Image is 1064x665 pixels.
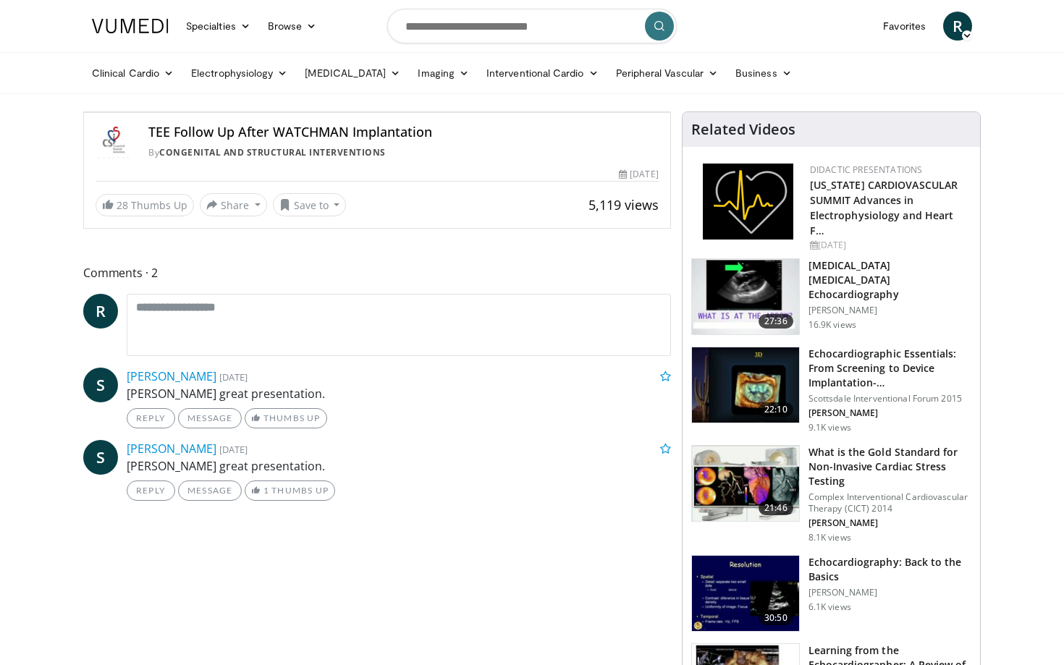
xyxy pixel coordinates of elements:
a: Message [178,480,242,501]
h3: Echocardiographic Essentials: From Screening to Device Implantation-… [808,347,971,390]
span: 27:36 [759,314,793,329]
p: 8.1K views [808,532,851,543]
span: 21:46 [759,501,793,515]
div: [DATE] [619,168,658,181]
a: [PERSON_NAME] [127,441,216,457]
a: Business [727,59,801,88]
img: 703b8819-e0a1-474d-91f3-8e9e46a818c4.150x105_q85_crop-smart_upscale.jpg [692,347,799,423]
a: 28 Thumbs Up [96,194,194,216]
a: S [83,368,118,402]
p: Scottsdale Interventional Forum 2015 [808,393,971,404]
h4: Related Videos [691,121,795,138]
img: Congenital and Structural Interventions [96,124,131,159]
h3: Echocardiography: Back to the Basics [808,555,971,584]
a: [US_STATE] CARDIOVASCULAR SUMMIT Advances in Electrophysiology and Heart F… [810,178,958,237]
a: Congenital and Structural Interventions [159,146,386,158]
a: 30:50 Echocardiography: Back to the Basics [PERSON_NAME] 6.1K views [691,555,971,632]
span: 28 [117,198,128,212]
img: 24d7e845-a3ab-49e7-939d-e407c0e4d08d.150x105_q85_crop-smart_upscale.jpg [692,446,799,521]
a: Clinical Cardio [83,59,182,88]
a: [MEDICAL_DATA] [296,59,409,88]
a: Browse [259,12,326,41]
a: 1 Thumbs Up [245,480,335,501]
a: Message [178,408,242,428]
p: 9.1K views [808,422,851,433]
span: 1 [263,485,269,496]
span: Comments 2 [83,263,671,282]
p: [PERSON_NAME] [808,305,971,316]
span: 30:50 [759,611,793,625]
a: 22:10 Echocardiographic Essentials: From Screening to Device Implantation-… Scottsdale Interventi... [691,347,971,433]
a: R [83,294,118,329]
h4: TEE Follow Up After WATCHMAN Implantation [148,124,658,140]
button: Save to [273,193,347,216]
h3: [MEDICAL_DATA] [MEDICAL_DATA] Echocardiography [808,258,971,302]
video-js: Video Player [84,112,670,113]
p: 6.1K views [808,601,851,613]
img: VuMedi Logo [92,19,169,33]
a: Interventional Cardio [478,59,607,88]
small: [DATE] [219,370,248,384]
a: [PERSON_NAME] [127,368,216,384]
a: R [943,12,972,41]
a: 27:36 [MEDICAL_DATA] [MEDICAL_DATA] Echocardiography [PERSON_NAME] 16.9K views [691,258,971,335]
p: [PERSON_NAME] great presentation. [127,457,671,475]
a: Favorites [874,12,934,41]
div: By [148,146,658,159]
a: Reply [127,408,175,428]
p: [PERSON_NAME] [808,587,971,598]
small: [DATE] [219,443,248,456]
a: Imaging [409,59,478,88]
button: Share [200,193,267,216]
h3: What is the Gold Standard for Non-Invasive Cardiac Stress Testing [808,445,971,488]
img: 1860aa7a-ba06-47e3-81a4-3dc728c2b4cf.png.150x105_q85_autocrop_double_scale_upscale_version-0.2.png [703,164,793,240]
img: 905050a7-8359-4f8f-a461-0d732b60d79b.150x105_q85_crop-smart_upscale.jpg [692,259,799,334]
a: Electrophysiology [182,59,296,88]
span: 22:10 [759,402,793,417]
p: [PERSON_NAME] [808,407,971,419]
span: 5,119 views [588,196,659,213]
p: [PERSON_NAME] great presentation. [127,385,671,402]
a: Thumbs Up [245,408,326,428]
a: 21:46 What is the Gold Standard for Non-Invasive Cardiac Stress Testing Complex Interventional Ca... [691,445,971,543]
a: Specialties [177,12,259,41]
div: [DATE] [810,239,968,252]
a: Peripheral Vascular [607,59,727,88]
input: Search topics, interventions [387,9,677,43]
p: 16.9K views [808,319,856,331]
a: Reply [127,480,175,501]
div: Didactic Presentations [810,164,968,177]
img: 25dFSAO0aHMaL5rn4xMDoxOjB1O8AjAz.150x105_q85_crop-smart_upscale.jpg [692,556,799,631]
p: Complex Interventional Cardiovascular Therapy (CICT) 2014 [808,491,971,514]
a: S [83,440,118,475]
p: [PERSON_NAME] [808,517,971,529]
